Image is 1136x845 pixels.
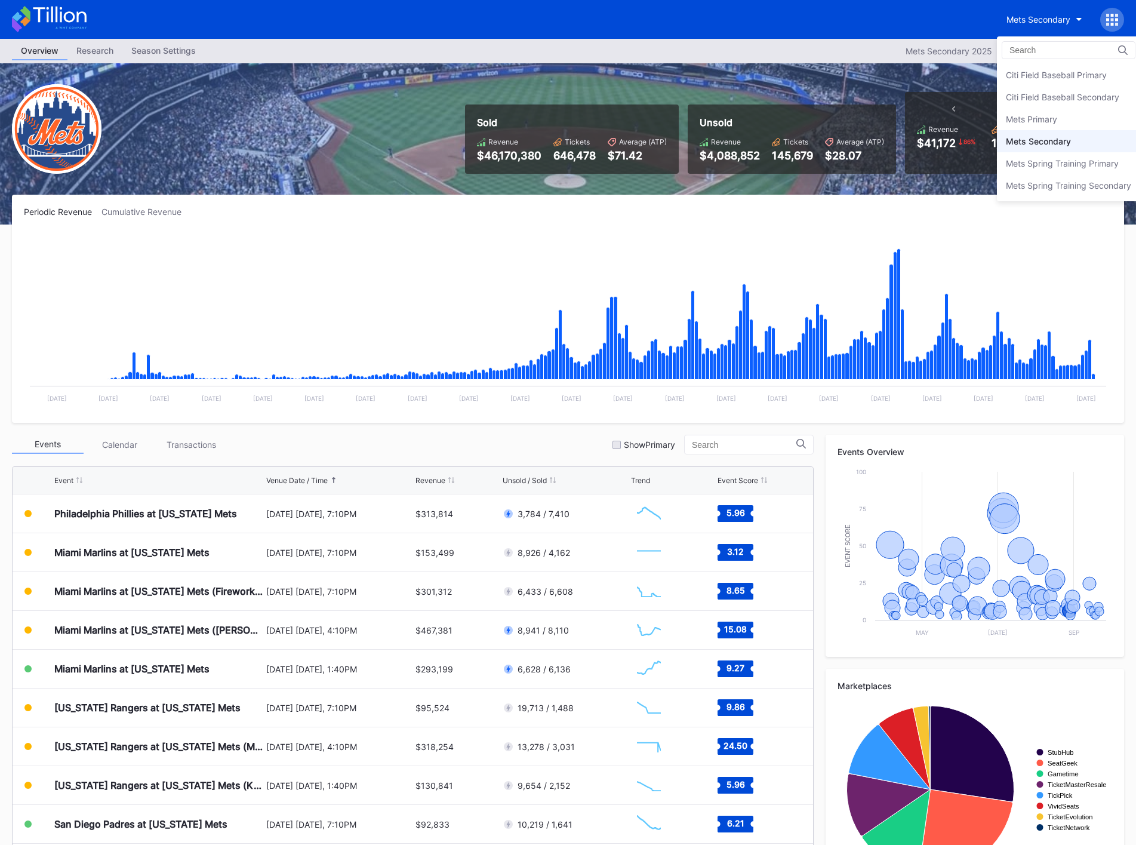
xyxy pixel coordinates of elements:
div: Mets Secondary [1006,136,1071,146]
div: Mets Primary [1006,114,1057,124]
div: Citi Field Baseball Secondary [1006,92,1119,102]
div: Mets Spring Training Primary [1006,158,1119,168]
input: Search [1009,45,1114,55]
div: Citi Field Baseball Primary [1006,70,1107,80]
div: Mets Spring Training Secondary [1006,180,1131,190]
